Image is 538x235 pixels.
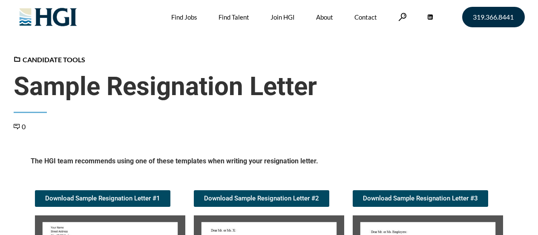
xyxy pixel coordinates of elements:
span: Download Sample Resignation Letter #1 [45,195,160,202]
a: Download Sample Resignation Letter #1 [35,190,170,207]
a: 319.366.8441 [462,7,525,27]
a: 0 [14,122,26,131]
span: Sample Resignation Letter [14,71,525,102]
span: 319.366.8441 [473,14,514,20]
span: Download Sample Resignation Letter #2 [204,195,319,202]
a: Candidate Tools [14,55,85,64]
h5: The HGI team recommends using one of these templates when writing your resignation letter. [31,157,508,169]
a: Search [398,13,407,21]
a: Download Sample Resignation Letter #3 [353,190,488,207]
span: Download Sample Resignation Letter #3 [363,195,478,202]
a: Download Sample Resignation Letter #2 [194,190,329,207]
